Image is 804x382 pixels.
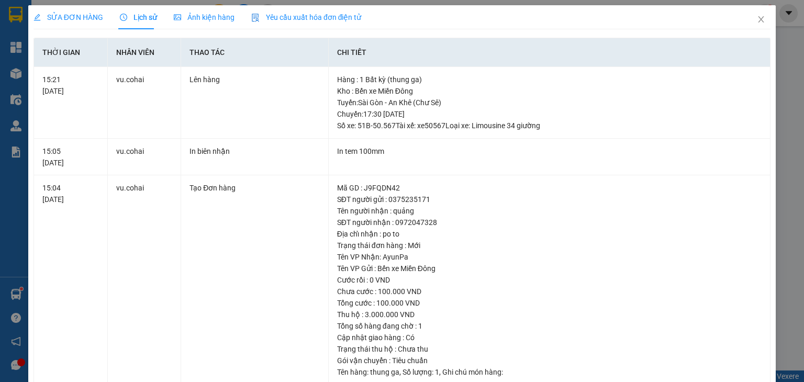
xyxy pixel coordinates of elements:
span: edit [33,14,41,21]
div: 15:05 [DATE] [42,145,99,168]
th: Thao tác [181,38,328,67]
span: Gửi: [94,40,114,52]
div: 15:21 [DATE] [42,74,99,97]
span: 1 [435,368,439,376]
div: Chưa cước : 100.000 VND [337,286,762,297]
div: SĐT người gửi : 0375235171 [337,194,762,205]
th: Chi tiết [329,38,771,67]
img: icon [251,14,260,22]
b: Cô Hai [27,7,70,23]
div: Tên người nhận : quảng [337,205,762,217]
th: Thời gian [34,38,108,67]
div: Hàng : 1 Bất kỳ (thung ga) [337,74,762,85]
div: In biên nhận [189,145,319,157]
h2: FDRZ6H88 [5,32,57,49]
span: picture [174,14,181,21]
span: SỬA ĐƠN HÀNG [33,13,103,21]
div: Lên hàng [189,74,319,85]
div: In tem 100mm [337,145,762,157]
div: Tổng số hàng đang chờ : 1 [337,320,762,332]
span: Lịch sử [120,13,157,21]
div: Mã GD : J9FQDN42 [337,182,762,194]
div: Tạo Đơn hàng [189,182,319,194]
span: Ảnh kiện hàng [174,13,234,21]
span: clock-circle [120,14,127,21]
span: bao [94,72,120,91]
div: Cước rồi : 0 VND [337,274,762,286]
span: Yêu cầu xuất hóa đơn điện tử [251,13,362,21]
div: Trạng thái thu hộ : Chưa thu [337,343,762,355]
div: Tên VP Gửi : Bến xe Miền Đông [337,263,762,274]
div: Thu hộ : 3.000.000 VND [337,309,762,320]
div: 15:04 [DATE] [42,182,99,205]
th: Nhân viên [108,38,182,67]
div: Gói vận chuyển : Tiêu chuẩn [337,355,762,366]
div: Tên hàng: , Số lượng: , Ghi chú món hàng: [337,366,762,378]
span: [PERSON_NAME] HCM [94,57,205,70]
span: close [757,15,765,24]
div: Trạng thái đơn hàng : Mới [337,240,762,251]
div: Tuyến : Sài Gòn - An Khê (Chư Sê) Chuyến: 17:30 [DATE] Số xe: 51B-50.567 Tài xế: xe50567 Loại xe:... [337,97,762,131]
div: Tổng cước : 100.000 VND [337,297,762,309]
div: Cập nhật giao hàng : Có [337,332,762,343]
div: SĐT người nhận : 0972047328 [337,217,762,228]
div: Tên VP Nhận: AyunPa [337,251,762,263]
td: vu.cohai [108,139,182,176]
div: Địa chỉ nhận : po to [337,228,762,240]
span: thung ga [370,368,399,376]
span: [DATE] 17:17 [94,28,132,36]
button: Close [746,5,776,35]
td: vu.cohai [108,67,182,139]
div: Kho : Bến xe Miền Đông [337,85,762,97]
